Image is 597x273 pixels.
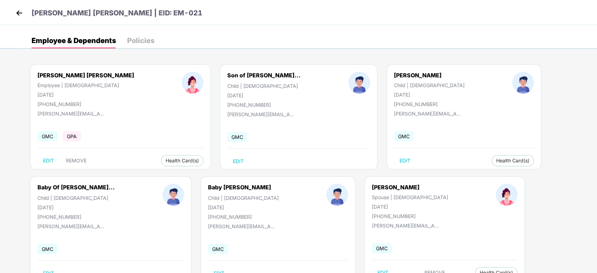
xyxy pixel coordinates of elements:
button: EDIT [227,156,249,167]
button: Health Card(s) [161,155,203,166]
div: [PHONE_NUMBER] [227,102,301,108]
span: GMC [394,131,414,141]
div: [PHONE_NUMBER] [394,101,465,107]
div: [DATE] [37,204,115,210]
div: [PERSON_NAME][EMAIL_ADDRESS][DOMAIN_NAME] [208,223,278,229]
button: EDIT [37,155,60,166]
div: [PERSON_NAME][EMAIL_ADDRESS][DOMAIN_NAME] [394,111,464,117]
span: REMOVE [66,158,86,163]
span: GMC [37,131,57,141]
span: GMC [372,243,392,253]
div: [DATE] [372,204,448,210]
div: Child | [DEMOGRAPHIC_DATA] [208,195,279,201]
div: Policies [127,37,154,44]
div: [PERSON_NAME][EMAIL_ADDRESS][DOMAIN_NAME] [37,111,107,117]
div: [PERSON_NAME] [372,184,448,191]
img: back [14,8,25,18]
div: Employee | [DEMOGRAPHIC_DATA] [37,82,134,88]
button: EDIT [394,155,416,166]
img: profileImage [496,184,518,205]
span: GMC [37,244,57,254]
span: GPA [63,131,81,141]
img: profileImage [182,72,203,93]
div: [PHONE_NUMBER] [372,213,448,219]
div: [PHONE_NUMBER] [37,214,115,220]
div: [DATE] [227,92,301,98]
span: EDIT [400,158,410,163]
div: [DATE] [394,92,465,98]
span: GMC [227,132,247,142]
img: profileImage [348,72,370,93]
span: Health Card(s) [496,159,529,162]
img: profileImage [512,72,534,93]
div: Child | [DEMOGRAPHIC_DATA] [227,83,301,89]
span: Health Card(s) [166,159,199,162]
div: Employee & Dependents [32,37,116,44]
span: EDIT [43,158,54,163]
button: REMOVE [60,155,92,166]
div: Son of [PERSON_NAME]... [227,72,301,79]
div: Child | [DEMOGRAPHIC_DATA] [37,195,115,201]
span: GMC [208,244,228,254]
img: profileImage [162,184,184,205]
button: Health Card(s) [492,155,534,166]
div: [PERSON_NAME] [PERSON_NAME] [37,72,134,79]
div: Child | [DEMOGRAPHIC_DATA] [394,82,465,88]
div: [DATE] [37,92,134,98]
span: EDIT [233,159,244,164]
div: [PERSON_NAME] [394,72,465,79]
div: [PERSON_NAME][EMAIL_ADDRESS][DOMAIN_NAME] [37,223,107,229]
p: [PERSON_NAME] [PERSON_NAME] | EID: EM-021 [32,8,202,19]
div: Baby Of [PERSON_NAME]... [37,184,115,191]
div: Spouse | [DEMOGRAPHIC_DATA] [372,194,448,200]
div: [PHONE_NUMBER] [37,101,134,107]
div: [DATE] [208,204,279,210]
div: [PHONE_NUMBER] [208,214,279,220]
div: [PERSON_NAME][EMAIL_ADDRESS][DOMAIN_NAME] [372,223,442,229]
img: profileImage [326,184,348,205]
div: Baby [PERSON_NAME] [208,184,271,191]
div: [PERSON_NAME][EMAIL_ADDRESS][DOMAIN_NAME] [227,111,297,117]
